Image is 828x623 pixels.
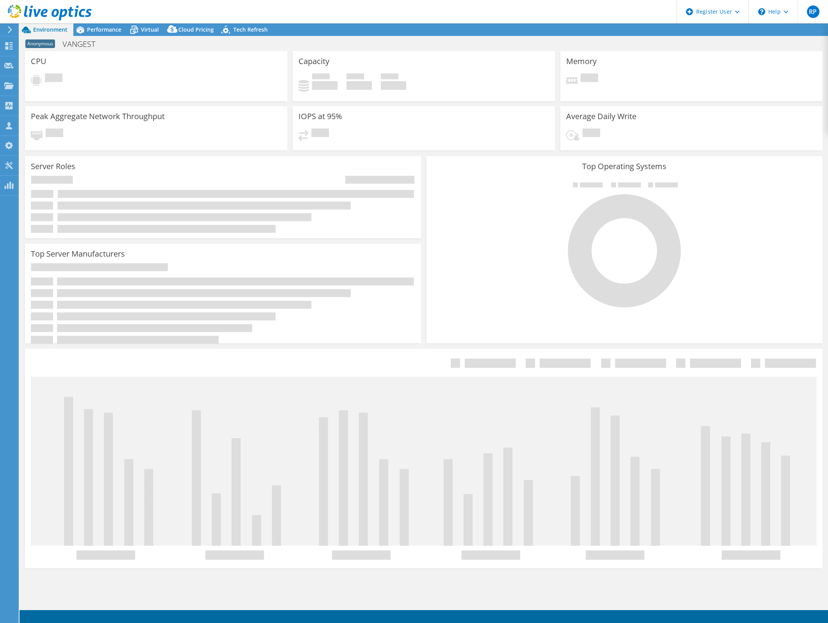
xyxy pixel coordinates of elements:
span: Free [346,73,364,81]
h3: Average Daily Write [566,112,636,121]
span: Virtual [141,26,159,33]
span: Performance [87,26,121,33]
span: Tech Refresh [233,26,268,33]
h3: Top Operating Systems [432,162,817,171]
span: Pending [45,73,62,84]
h3: Memory [566,57,597,66]
h3: Top Server Manufacturers [31,250,125,258]
span: Pending [311,129,329,139]
span: Pending [46,129,63,139]
span: Pending [583,129,600,139]
span: RP [807,5,819,18]
h4: 0 GiB [381,81,406,90]
h1: VANGEST [59,40,107,48]
h3: Peak Aggregate Network Throughput [31,112,165,121]
span: Environment [33,26,68,33]
h3: Server Roles [31,162,75,171]
svg: \n [758,8,765,15]
h3: CPU [31,57,46,66]
span: Cloud Pricing [178,26,214,33]
span: Anonymous [25,39,55,48]
h3: IOPS at 95% [299,112,342,121]
h3: Capacity [299,57,329,66]
span: Used [312,73,330,81]
h4: 0 GiB [312,81,338,90]
span: Total [381,73,398,81]
h4: 0 GiB [346,81,372,90]
span: Pending [581,73,598,84]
